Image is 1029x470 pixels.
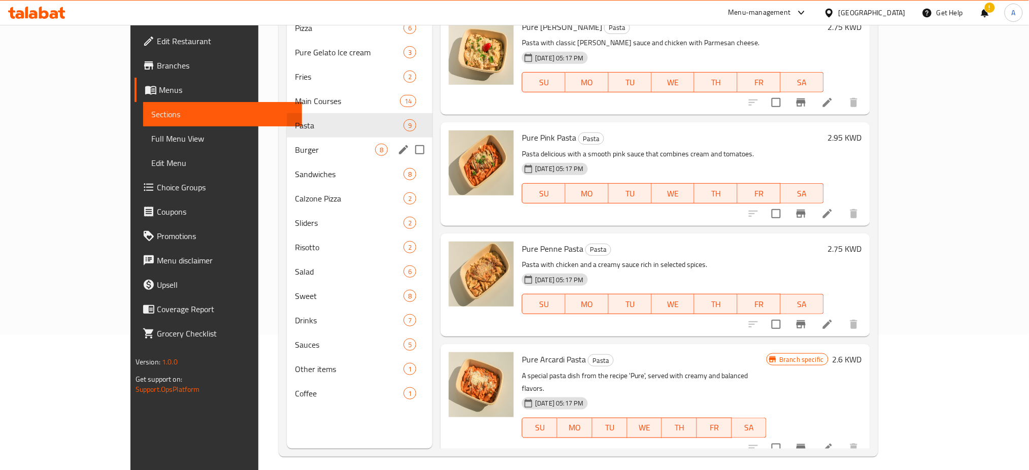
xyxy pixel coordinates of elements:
[143,126,303,151] a: Full Menu View
[157,206,294,218] span: Coupons
[609,72,652,92] button: TU
[151,132,294,145] span: Full Menu View
[157,279,294,291] span: Upsell
[821,208,834,220] a: Edit menu item
[295,46,404,58] span: Pure Gelato Ice cream
[526,75,561,90] span: SU
[728,7,791,19] div: Menu-management
[404,387,416,399] div: items
[522,183,566,204] button: SU
[781,294,824,314] button: SA
[522,148,823,160] p: Pasta delicious with a smooth pink sauce that combines cream and tomatoes.
[449,130,514,195] img: Pure Pink Pasta
[522,72,566,92] button: SU
[287,211,433,235] div: Sliders2
[585,244,611,256] div: Pasta
[592,418,627,438] button: TU
[652,183,695,204] button: WE
[295,22,404,34] span: Pizza
[570,186,605,201] span: MO
[287,138,433,162] div: Burger8edit
[135,78,303,102] a: Menus
[136,355,160,368] span: Version:
[295,192,404,205] span: Calzone Pizza
[449,242,514,307] img: Pure Penne Pasta
[842,312,866,337] button: delete
[694,72,738,92] button: TH
[522,370,767,395] p: A special pasta dish from the recipe 'Pure', served with creamy and balanced flavors.
[287,16,433,40] div: Pizza6
[135,273,303,297] a: Upsell
[522,352,586,367] span: Pure Arcardi Pasta
[566,72,609,92] button: MO
[143,151,303,175] a: Edit Menu
[694,183,738,204] button: TH
[157,303,294,315] span: Coverage Report
[742,186,777,201] span: FR
[821,442,834,454] a: Edit menu item
[404,339,416,351] div: items
[596,420,623,435] span: TU
[295,290,404,302] span: Sweet
[613,75,648,90] span: TU
[775,355,827,364] span: Branch specific
[557,418,592,438] button: MO
[404,119,416,131] div: items
[135,321,303,346] a: Grocery Checklist
[566,183,609,204] button: MO
[821,318,834,330] a: Edit menu item
[842,90,866,115] button: delete
[694,294,738,314] button: TH
[396,142,411,157] button: edit
[404,389,416,398] span: 1
[404,71,416,83] div: items
[609,294,652,314] button: TU
[613,186,648,201] span: TU
[662,418,697,438] button: TH
[697,418,732,438] button: FR
[566,294,609,314] button: MO
[295,265,404,278] span: Salad
[789,90,813,115] button: Branch-specific-item
[404,290,416,302] div: items
[151,157,294,169] span: Edit Menu
[404,316,416,325] span: 7
[404,194,416,204] span: 2
[526,420,553,435] span: SU
[295,241,404,253] span: Risotto
[531,398,587,408] span: [DATE] 05:17 PM
[522,241,583,256] span: Pure Penne Pasta
[404,291,416,301] span: 8
[833,352,862,366] h6: 2.6 KWD
[531,275,587,285] span: [DATE] 05:17 PM
[157,254,294,266] span: Menu disclaimer
[1012,7,1016,18] span: A
[522,258,823,271] p: Pasta with chicken and a creamy sauce rich in selected spices.
[781,72,824,92] button: SA
[828,130,862,145] h6: 2.95 KWD
[561,420,588,435] span: MO
[522,294,566,314] button: SU
[136,383,200,396] a: Support.OpsPlatform
[287,308,433,332] div: Drinks7
[404,364,416,374] span: 1
[157,181,294,193] span: Choice Groups
[738,294,781,314] button: FR
[632,420,658,435] span: WE
[404,121,416,130] span: 9
[766,92,787,113] span: Select to update
[135,29,303,53] a: Edit Restaurant
[295,119,404,131] span: Pasta
[159,84,294,96] span: Menus
[295,339,404,351] span: Sauces
[531,164,587,174] span: [DATE] 05:17 PM
[287,284,433,308] div: Sweet8
[522,418,557,438] button: SU
[404,170,416,179] span: 8
[287,113,433,138] div: Pasta9
[732,418,767,438] button: SA
[699,75,734,90] span: TH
